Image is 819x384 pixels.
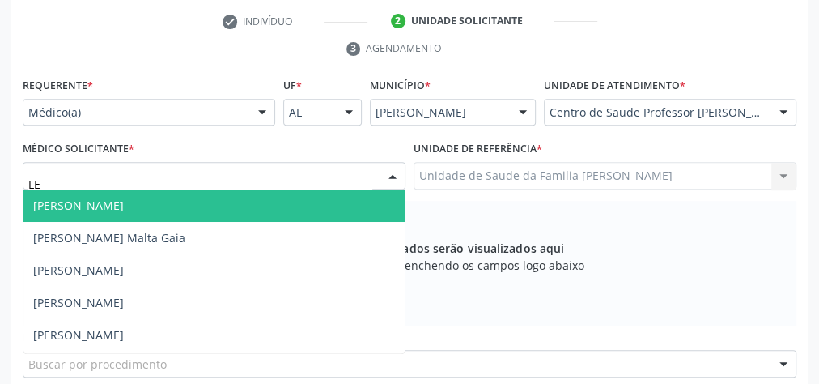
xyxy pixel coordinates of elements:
[28,356,167,373] span: Buscar por procedimento
[33,198,124,213] span: [PERSON_NAME]
[23,74,93,99] label: Requerente
[370,74,431,99] label: Município
[411,14,523,28] div: Unidade solicitante
[544,74,685,99] label: Unidade de atendimento
[255,240,564,257] span: Os procedimentos adicionados serão visualizados aqui
[376,105,503,121] span: [PERSON_NAME]
[33,295,124,310] span: [PERSON_NAME]
[414,137,542,162] label: Unidade de referência
[28,105,242,121] span: Médico(a)
[33,230,185,245] span: [PERSON_NAME] Malta Gaia
[28,168,372,200] input: Médico solicitante
[289,105,329,121] span: AL
[283,74,302,99] label: UF
[33,327,124,343] span: [PERSON_NAME]
[236,257,584,274] span: Adicione os procedimentos preenchendo os campos logo abaixo
[23,137,134,162] label: Médico Solicitante
[33,262,124,278] span: [PERSON_NAME]
[550,105,763,121] span: Centro de Saude Professor [PERSON_NAME][GEOGRAPHIC_DATA]
[391,14,405,28] div: 2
